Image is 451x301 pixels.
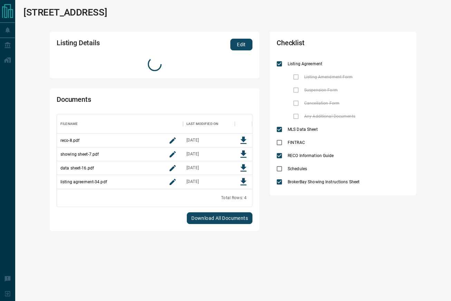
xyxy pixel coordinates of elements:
[221,195,247,201] div: Total Rows: 4
[186,151,199,157] div: Aug 15, 2025
[57,95,174,107] h2: Documents
[286,179,361,185] span: BrokerBay Showing Instructions Sheet
[237,134,250,147] button: Download File
[237,161,250,175] button: Download File
[60,179,107,185] p: listing agreement-34.pdf
[186,179,199,185] div: Aug 15, 2025
[277,39,356,50] h2: Checklist
[303,113,357,119] span: Any Additional Documents
[60,165,94,171] p: data sheet-16.pdf
[60,114,78,134] div: Filename
[286,61,324,67] span: Listing Agreement
[303,100,341,106] span: Cancellation Form
[286,153,335,159] span: RECO Information Guide
[187,212,252,224] button: Download All Documents
[166,161,180,175] button: rename button
[57,39,174,50] h2: Listing Details
[166,175,180,189] button: rename button
[237,147,250,161] button: Download File
[186,114,218,134] div: Last Modified On
[166,147,180,161] button: rename button
[183,114,235,134] div: Last Modified On
[23,7,107,18] h1: [STREET_ADDRESS]
[303,87,339,93] span: Suspension Form
[166,134,180,147] button: rename button
[286,139,307,146] span: FINTRAC
[60,137,79,144] p: reco-8.pdf
[237,175,250,189] button: Download File
[60,151,99,157] p: showing sheet-7.pdf
[186,137,199,143] div: Aug 15, 2025
[186,165,199,171] div: Aug 15, 2025
[303,74,354,80] span: Listing Amendment Form
[230,39,252,50] button: Edit
[286,166,309,172] span: Schedules
[286,126,319,133] span: MLS Data Sheet
[57,114,183,134] div: Filename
